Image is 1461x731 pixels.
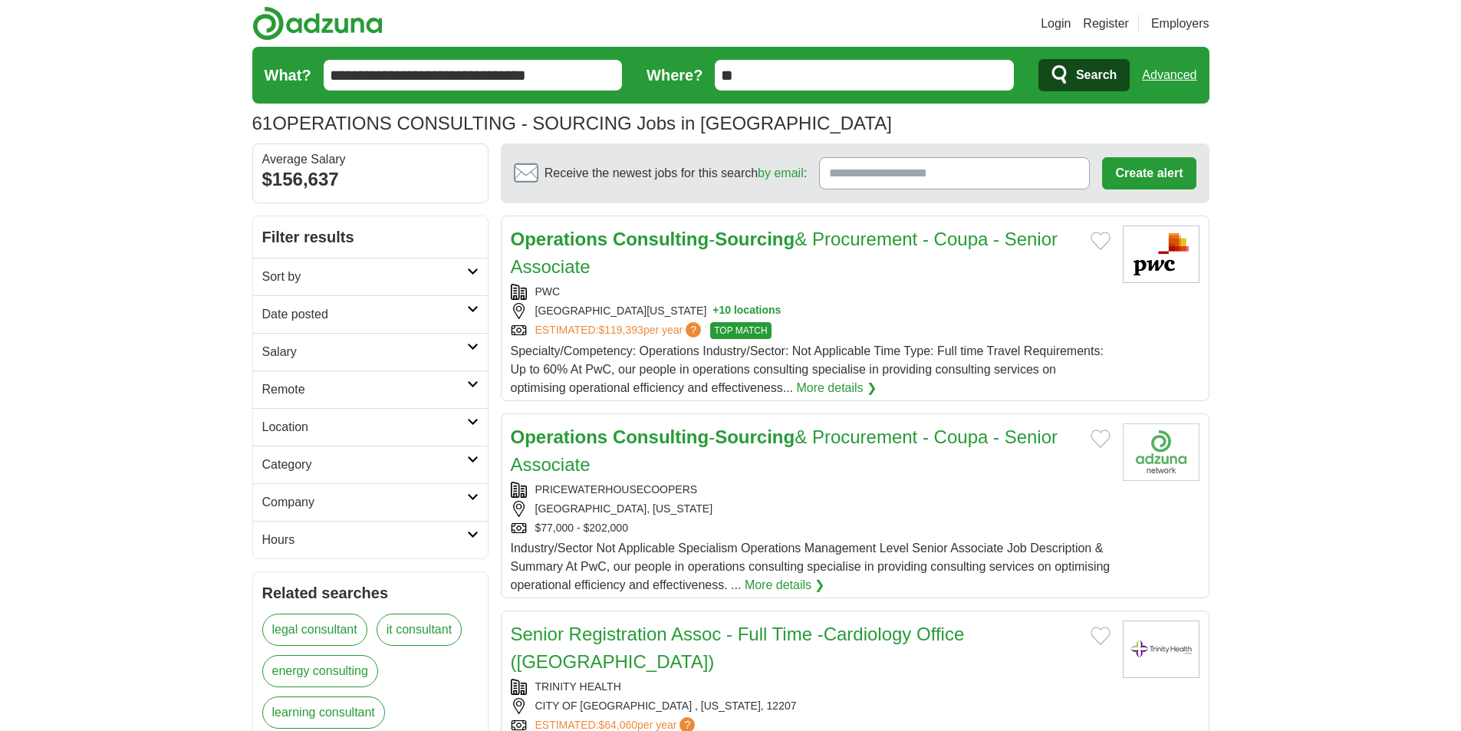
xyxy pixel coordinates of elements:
div: CITY OF [GEOGRAPHIC_DATA] , [US_STATE], 12207 [511,698,1111,714]
span: ? [686,322,701,338]
a: More details ❯ [745,576,825,594]
strong: Consulting [613,426,709,447]
h2: Category [262,456,467,474]
img: Adzuna logo [252,6,383,41]
button: Search [1038,59,1130,91]
div: [GEOGRAPHIC_DATA], [US_STATE] [511,501,1111,517]
button: Add to favorite jobs [1091,430,1111,448]
div: Average Salary [262,153,479,166]
h2: Company [262,493,467,512]
a: More details ❯ [796,379,877,397]
h2: Location [262,418,467,436]
h2: Filter results [253,216,488,258]
h2: Date posted [262,305,467,324]
span: Search [1076,60,1117,91]
h2: Remote [262,380,467,399]
a: Employers [1151,15,1209,33]
h2: Sort by [262,268,467,286]
strong: Operations [511,229,608,249]
span: Industry/Sector Not Applicable Specialism Operations Management Level Senior Associate Job Descri... [511,542,1111,591]
a: Operations Consulting-Sourcing& Procurement - Coupa - Senior Associate [511,426,1058,475]
h1: OPERATIONS CONSULTING - SOURCING Jobs in [GEOGRAPHIC_DATA] [252,113,892,133]
label: Where? [647,64,703,87]
a: it consultant [377,614,462,646]
img: Trinity Health logo [1123,621,1199,678]
a: energy consulting [262,655,378,687]
div: $77,000 - $202,000 [511,520,1111,536]
a: by email [758,166,804,179]
h2: Related searches [262,581,479,604]
a: Remote [253,370,488,408]
span: TOP MATCH [710,322,771,339]
span: Specialty/Competency: Operations Industry/Sector: Not Applicable Time Type: Full time Travel Requ... [511,344,1104,394]
h2: Salary [262,343,467,361]
strong: Sourcing [715,229,795,249]
span: $119,393 [598,324,643,336]
a: PWC [535,285,561,298]
a: Salary [253,333,488,370]
a: Location [253,408,488,446]
strong: Sourcing [715,426,795,447]
button: Add to favorite jobs [1091,232,1111,250]
img: PwC logo [1123,226,1199,283]
a: Category [253,446,488,483]
a: Company [253,483,488,521]
div: $156,637 [262,166,479,193]
span: Receive the newest jobs for this search : [545,164,807,183]
a: Register [1083,15,1129,33]
a: Date posted [253,295,488,333]
img: Company logo [1123,423,1199,481]
a: legal consultant [262,614,367,646]
strong: Operations [511,426,608,447]
a: Operations Consulting-Sourcing& Procurement - Coupa - Senior Associate [511,229,1058,277]
span: 61 [252,110,273,137]
strong: Consulting [613,229,709,249]
a: ESTIMATED:$119,393per year? [535,322,705,339]
button: Add to favorite jobs [1091,627,1111,645]
div: PRICEWATERHOUSECOOPERS [511,482,1111,498]
span: $64,060 [598,719,637,731]
a: TRINITY HEALTH [535,680,621,693]
a: Advanced [1142,60,1196,91]
a: Senior Registration Assoc - Full Time -Cardiology Office ([GEOGRAPHIC_DATA]) [511,624,965,672]
button: Create alert [1102,157,1196,189]
button: +10 locations [712,303,781,319]
a: learning consultant [262,696,385,729]
label: What? [265,64,311,87]
a: Login [1041,15,1071,33]
span: + [712,303,719,319]
a: Sort by [253,258,488,295]
a: Hours [253,521,488,558]
h2: Hours [262,531,467,549]
div: [GEOGRAPHIC_DATA][US_STATE] [511,303,1111,319]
